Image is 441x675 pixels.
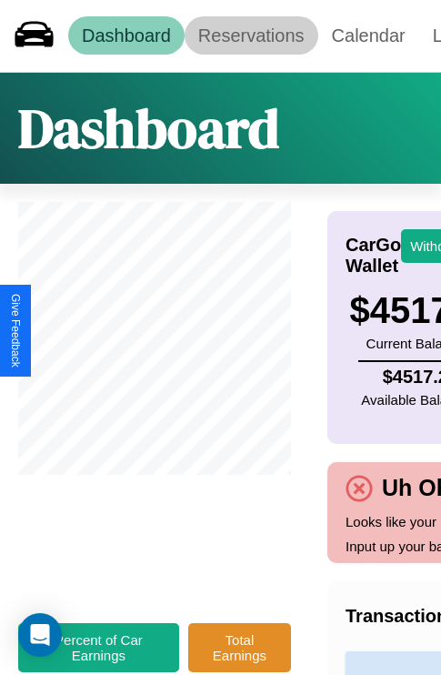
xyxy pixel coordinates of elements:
[18,613,62,657] div: Open Intercom Messenger
[18,91,279,166] h1: Dashboard
[346,235,401,277] h4: CarGo Wallet
[9,294,22,368] div: Give Feedback
[188,623,291,672] button: Total Earnings
[185,16,318,55] a: Reservations
[68,16,185,55] a: Dashboard
[318,16,419,55] a: Calendar
[18,623,179,672] button: Percent of Car Earnings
